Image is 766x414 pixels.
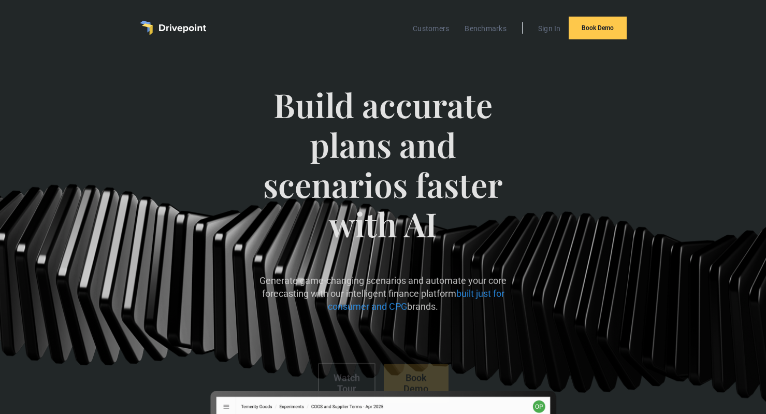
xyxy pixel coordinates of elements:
[383,364,448,402] a: Book Demo
[253,274,514,313] p: Generate game-changing scenarios and automate your core forecasting with our intelligent finance ...
[140,21,206,35] a: home
[253,85,514,265] span: Build accurate plans and scenarios faster with AI
[533,22,566,35] a: Sign In
[408,22,454,35] a: Customers
[318,363,375,403] a: Watch Tour
[459,22,512,35] a: Benchmarks
[569,17,627,39] a: Book Demo
[328,288,504,312] span: built just for consumer and CPG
